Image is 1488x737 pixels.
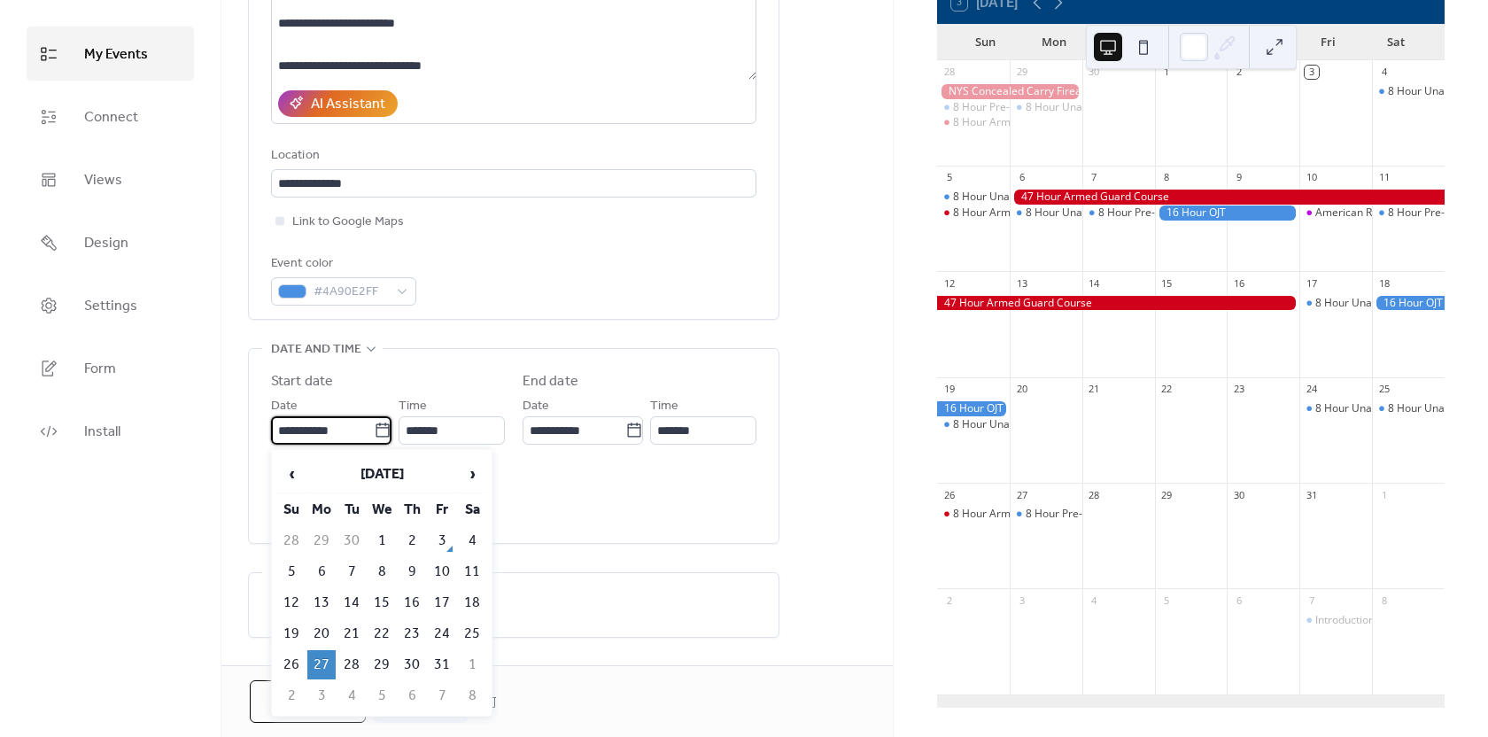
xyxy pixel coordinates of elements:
[250,680,366,723] a: Cancel
[1299,613,1372,628] div: Introduction to Private Investigation
[368,588,396,617] td: 15
[1305,593,1318,607] div: 7
[27,27,194,81] a: My Events
[1232,488,1245,501] div: 30
[84,292,137,320] span: Settings
[942,593,956,607] div: 2
[307,588,336,617] td: 13
[428,681,456,710] td: 7
[337,681,366,710] td: 4
[1019,25,1088,60] div: Mon
[942,276,956,290] div: 12
[1372,296,1445,311] div: 16 Hour OJT
[398,681,426,710] td: 6
[368,557,396,586] td: 8
[1377,383,1391,396] div: 25
[314,282,388,303] span: #4A90E2FF
[942,66,956,79] div: 28
[1015,276,1028,290] div: 13
[1160,276,1174,290] div: 15
[271,253,413,275] div: Event color
[1372,206,1445,221] div: 8 Hour Pre-Assignment
[1305,276,1318,290] div: 17
[1010,507,1082,522] div: 8 Hour Pre-Assignment
[84,167,122,194] span: Views
[1232,66,1245,79] div: 2
[1299,206,1372,221] div: American Red Cross - CPR (Infant | Child | Adult)
[311,94,385,115] div: AI Assistant
[428,650,456,679] td: 31
[1015,171,1028,184] div: 6
[84,355,116,383] span: Form
[937,206,1010,221] div: 8 Hour Armed Annual
[307,557,336,586] td: 6
[307,495,336,524] th: Mo
[398,526,426,555] td: 2
[398,557,426,586] td: 9
[459,456,485,492] span: ›
[292,212,404,233] span: Link to Google Maps
[307,455,456,493] th: [DATE]
[1232,276,1245,290] div: 16
[953,206,1060,221] div: 8 Hour Armed Annual
[937,100,1010,115] div: 8 Hour Pre-Assignment
[937,115,1010,130] div: 8 Hour Armed Annual
[398,495,426,524] th: Th
[458,526,486,555] td: 4
[1305,171,1318,184] div: 10
[84,229,128,257] span: Design
[428,495,456,524] th: Fr
[942,383,956,396] div: 19
[1010,206,1082,221] div: 8 Hour Unarmed Annual
[1362,25,1430,60] div: Sat
[1160,593,1174,607] div: 5
[1015,593,1028,607] div: 3
[277,557,306,586] td: 5
[27,215,194,269] a: Design
[1026,507,1141,522] div: 8 Hour Pre-Assignment
[271,339,361,361] span: Date and time
[1305,488,1318,501] div: 31
[271,371,333,392] div: Start date
[428,526,456,555] td: 3
[1098,206,1213,221] div: 8 Hour Pre-Assignment
[953,100,1068,115] div: 8 Hour Pre-Assignment
[458,557,486,586] td: 11
[368,495,396,524] th: We
[1088,593,1101,607] div: 4
[1377,171,1391,184] div: 11
[953,507,1060,522] div: 8 Hour Armed Annual
[271,396,298,417] span: Date
[277,588,306,617] td: 12
[277,619,306,648] td: 19
[278,456,305,492] span: ‹
[1088,488,1101,501] div: 28
[937,401,1010,416] div: 16 Hour OJT
[277,650,306,679] td: 26
[84,41,148,68] span: My Events
[523,371,578,392] div: End date
[458,495,486,524] th: Sa
[398,588,426,617] td: 16
[942,488,956,501] div: 26
[458,650,486,679] td: 1
[937,190,1010,205] div: 8 Hour Unarmed Annual
[398,619,426,648] td: 23
[1026,206,1146,221] div: 8 Hour Unarmed Annual
[1377,593,1391,607] div: 8
[523,396,549,417] span: Date
[307,650,336,679] td: 27
[1088,276,1101,290] div: 14
[27,278,194,332] a: Settings
[1160,488,1174,501] div: 29
[1299,296,1372,311] div: 8 Hour Unarmed Annual
[399,396,427,417] span: Time
[951,25,1019,60] div: Sun
[458,681,486,710] td: 8
[368,526,396,555] td: 1
[1299,401,1372,416] div: 8 Hour Unarmed Annual
[337,557,366,586] td: 7
[937,296,1299,311] div: 47 Hour Armed Guard Course
[337,650,366,679] td: 28
[1160,66,1174,79] div: 1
